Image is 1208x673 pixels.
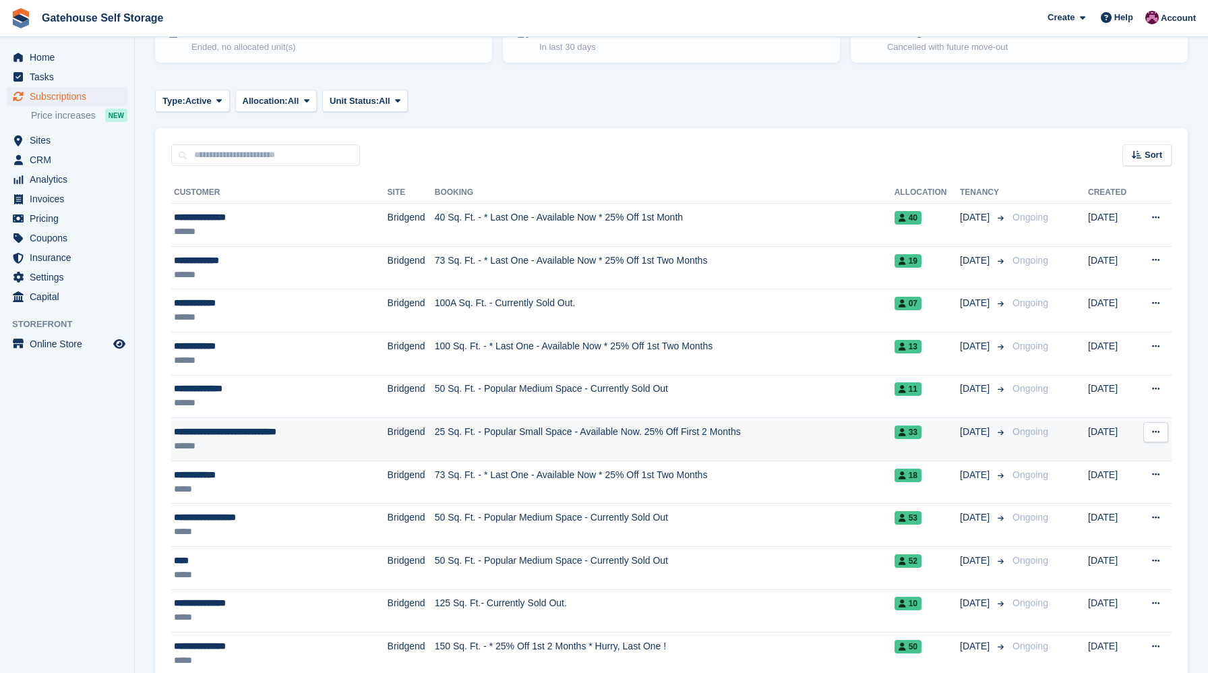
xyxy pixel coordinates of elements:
span: Ongoing [1013,597,1048,608]
td: Bridgend [388,418,435,461]
span: Unit Status: [330,94,379,108]
p: Ended, no allocated unit(s) [191,40,296,54]
span: [DATE] [960,382,992,396]
td: [DATE] [1088,375,1137,418]
span: [DATE] [960,296,992,310]
a: Previous tenants Ended, no allocated unit(s) [156,17,491,61]
td: Bridgend [388,546,435,589]
span: Settings [30,268,111,287]
td: 100A Sq. Ft. - Currently Sold Out. [435,289,895,332]
td: Bridgend [388,204,435,247]
td: [DATE] [1088,418,1137,461]
span: Ongoing [1013,426,1048,437]
span: Price increases [31,109,96,122]
span: Invoices [30,189,111,208]
span: 10 [895,597,922,610]
td: Bridgend [388,589,435,633]
p: In last 30 days [539,40,627,54]
span: Subscriptions [30,87,111,106]
td: 40 Sq. Ft. - * Last One - Available Now * 25% Off 1st Month [435,204,895,247]
span: Online Store [30,334,111,353]
span: Type: [162,94,185,108]
span: Home [30,48,111,67]
span: Allocation: [243,94,288,108]
td: 50 Sq. Ft. - Popular Medium Space - Currently Sold Out [435,375,895,418]
span: Create [1048,11,1075,24]
td: [DATE] [1088,589,1137,633]
span: Ongoing [1013,297,1048,308]
td: 73 Sq. Ft. - * Last One - Available Now * 25% Off 1st Two Months [435,246,895,289]
span: Ongoing [1013,383,1048,394]
span: CRM [30,150,111,169]
td: [DATE] [1088,546,1137,589]
a: Gatehouse Self Storage [36,7,169,29]
td: Bridgend [388,246,435,289]
th: Tenancy [960,182,1007,204]
th: Allocation [895,182,960,204]
td: Bridgend [388,461,435,504]
img: Luke Thomas [1145,11,1159,24]
a: menu [7,209,127,228]
span: Ongoing [1013,255,1048,266]
td: Bridgend [388,289,435,332]
td: [DATE] [1088,461,1137,504]
img: stora-icon-8386f47178a22dfd0bd8f6a31ec36ba5ce8667c1dd55bd0f319d3a0aa187defe.svg [11,8,31,28]
span: Ongoing [1013,469,1048,480]
span: Account [1161,11,1196,25]
a: Moving out Cancelled with future move-out [852,17,1186,61]
td: [DATE] [1088,504,1137,547]
span: Ongoing [1013,555,1048,566]
span: Analytics [30,170,111,189]
a: menu [7,229,127,247]
span: 19 [895,254,922,268]
a: menu [7,48,127,67]
div: NEW [105,109,127,122]
span: Coupons [30,229,111,247]
span: 50 [895,640,922,653]
span: 33 [895,426,922,439]
span: 53 [895,511,922,525]
a: menu [7,131,127,150]
span: All [288,94,299,108]
td: 50 Sq. Ft. - Popular Medium Space - Currently Sold Out [435,504,895,547]
span: 07 [895,297,922,310]
a: menu [7,150,127,169]
span: 18 [895,469,922,482]
td: 100 Sq. Ft. - * Last One - Available Now * 25% Off 1st Two Months [435,332,895,375]
td: 50 Sq. Ft. - Popular Medium Space - Currently Sold Out [435,546,895,589]
td: 25 Sq. Ft. - Popular Small Space - Available Now. 25% Off First 2 Months [435,418,895,461]
a: menu [7,87,127,106]
a: menu [7,170,127,189]
span: [DATE] [960,468,992,482]
a: menu [7,334,127,353]
a: Recent move-outs In last 30 days [504,17,839,61]
p: Cancelled with future move-out [887,40,1008,54]
span: 13 [895,340,922,353]
th: Created [1088,182,1137,204]
span: 52 [895,554,922,568]
span: [DATE] [960,339,992,353]
span: Sort [1145,148,1162,162]
button: Allocation: All [235,90,318,112]
a: menu [7,189,127,208]
a: Preview store [111,336,127,352]
button: Type: Active [155,90,230,112]
a: menu [7,248,127,267]
td: [DATE] [1088,289,1137,332]
a: menu [7,67,127,86]
span: Sites [30,131,111,150]
span: [DATE] [960,254,992,268]
span: [DATE] [960,210,992,225]
th: Booking [435,182,895,204]
span: Capital [30,287,111,306]
td: 73 Sq. Ft. - * Last One - Available Now * 25% Off 1st Two Months [435,461,895,504]
td: 125 Sq. Ft.- Currently Sold Out. [435,589,895,633]
span: Storefront [12,318,134,331]
th: Site [388,182,435,204]
span: All [379,94,390,108]
button: Unit Status: All [322,90,408,112]
a: menu [7,268,127,287]
span: Ongoing [1013,341,1048,351]
span: Pricing [30,209,111,228]
span: [DATE] [960,596,992,610]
